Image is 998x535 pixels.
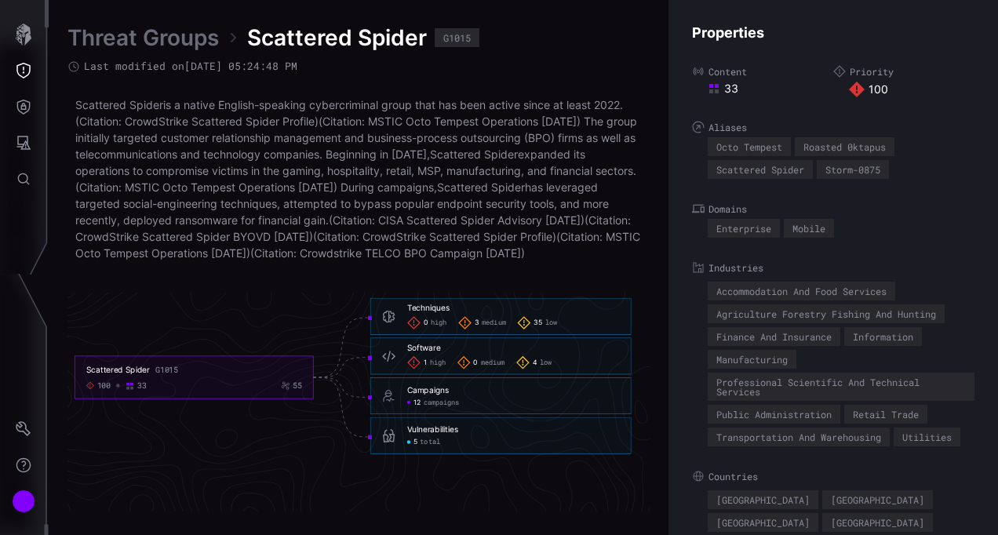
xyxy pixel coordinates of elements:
span: total [420,438,439,446]
div: Vulnerabilities [407,424,458,435]
span: high [430,358,446,367]
span: 3 [475,318,479,327]
a: Scattered Spider [75,98,163,111]
div: Transportation And Warehousing [716,432,881,442]
span: low [545,318,557,327]
div: [GEOGRAPHIC_DATA] [831,518,924,527]
div: Scattered Spider [86,365,150,375]
p: is a native English-speaking cybercriminal group that has been active since at least 2022.(Citati... [75,96,642,261]
div: G1015 [155,365,178,375]
span: 5 [413,438,417,446]
div: Utilities [902,432,952,442]
span: 35 [534,318,542,327]
div: G1015 [443,33,471,42]
span: 0 [473,358,478,367]
label: Priority [833,65,974,78]
div: Roasted 0ktapus [803,142,886,151]
div: Information [853,332,913,341]
div: 33 [137,380,147,391]
div: 55 [293,380,302,391]
time: [DATE] 05:24:48 PM [184,59,297,73]
div: Finance And Insurance [716,332,832,341]
div: Techniques [407,303,450,313]
label: Aliases [692,121,974,133]
h4: Properties [692,24,974,42]
div: 100 [97,380,111,391]
span: 1 [424,358,427,367]
a: Threat Groups [67,24,219,52]
div: Storm-0875 [825,165,880,174]
span: medium [482,318,505,327]
span: low [540,358,552,367]
div: Mobile [792,224,825,233]
span: campaigns [424,399,460,407]
span: Last modified on [84,60,297,73]
div: Accommodation And Food Services [716,286,887,296]
div: [GEOGRAPHIC_DATA] [716,518,810,527]
span: medium [481,358,504,367]
a: Scattered Spider [437,180,525,194]
div: Enterprise [716,224,771,233]
div: 33 [708,82,833,96]
span: 12 [413,399,421,407]
div: Retail Trade [853,409,919,419]
span: 0 [424,318,428,327]
div: Scattered Spider [716,165,804,174]
div: [GEOGRAPHIC_DATA] [831,495,924,504]
div: Agriculture Forestry Fishing And Hunting [716,309,936,318]
div: Octo Tempest [716,142,782,151]
label: Industries [692,261,974,274]
span: high [431,318,446,327]
span: Scattered Spider [247,24,427,52]
div: Manufacturing [716,355,788,364]
a: Scattered Spider [430,147,518,161]
div: [GEOGRAPHIC_DATA] [716,495,810,504]
div: Campaigns [407,385,450,395]
div: Professional Scientific And Technical Services [716,377,966,396]
span: 4 [533,358,537,367]
label: Content [692,65,833,78]
label: Domains [692,202,974,215]
div: Public Administration [716,409,832,419]
div: Software [407,343,441,353]
label: Countries [692,470,974,482]
div: 100 [849,82,974,97]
